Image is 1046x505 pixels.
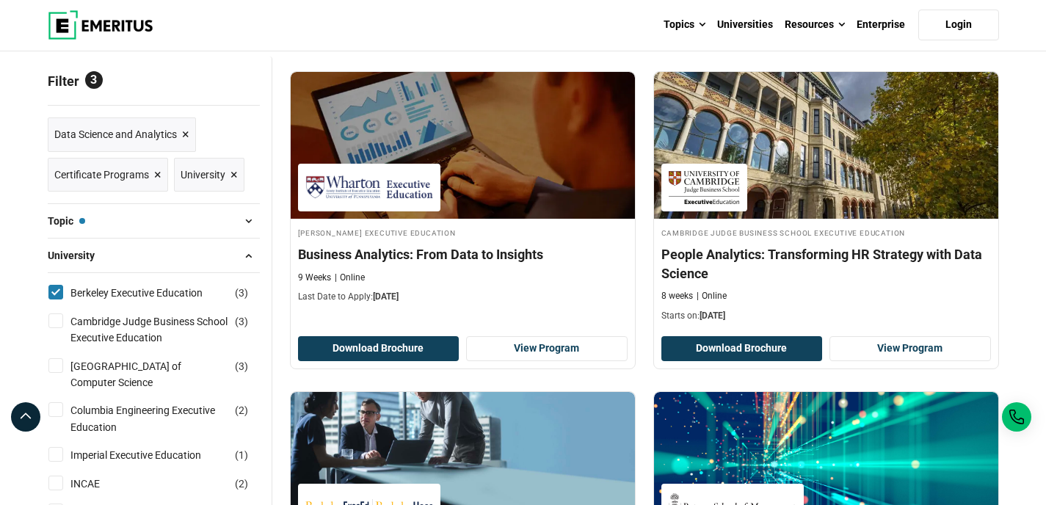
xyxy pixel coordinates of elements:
img: People Analytics: Transforming HR Strategy with Data Science | Online Data Science and Analytics ... [654,72,998,219]
a: Login [918,10,999,40]
p: 9 Weeks [298,272,331,284]
a: INCAE [70,476,129,492]
a: Data Science and Analytics Course by Cambridge Judge Business School Executive Education - Septem... [654,72,998,330]
a: View Program [466,336,628,361]
a: University × [174,158,244,192]
a: Reset all [214,73,260,92]
span: Certificate Programs [54,167,149,183]
p: 8 weeks [661,290,693,302]
span: 3 [239,287,244,299]
span: ( ) [235,476,248,492]
span: [DATE] [373,291,399,302]
span: 1 [239,449,244,461]
a: Columbia Engineering Executive Education [70,402,258,435]
span: × [230,164,238,186]
a: Imperial Executive Education [70,447,230,463]
span: [DATE] [700,310,725,321]
span: 3 [85,71,103,89]
a: Cambridge Judge Business School Executive Education [70,313,258,346]
p: Last Date to Apply: [298,291,628,303]
span: × [154,164,161,186]
button: University [48,244,260,266]
span: University [181,167,225,183]
span: ( ) [235,447,248,463]
img: Wharton Executive Education [305,171,433,204]
h4: Cambridge Judge Business School Executive Education [661,226,991,239]
a: [GEOGRAPHIC_DATA] of Computer Science [70,358,258,391]
img: Business Analytics: From Data to Insights | Online Business Analytics Course [291,72,635,219]
p: Filter [48,57,260,105]
span: 2 [239,404,244,416]
button: Download Brochure [298,336,460,361]
span: ( ) [235,313,248,330]
button: Topic [48,210,260,232]
a: Certificate Programs × [48,158,168,192]
img: Cambridge Judge Business School Executive Education [669,171,740,204]
span: Topic [48,213,85,229]
span: ( ) [235,285,248,301]
span: 2 [239,478,244,490]
h4: [PERSON_NAME] Executive Education [298,226,628,239]
span: Data Science and Analytics [54,126,177,142]
span: 3 [239,360,244,372]
p: Starts on: [661,310,991,322]
a: View Program [829,336,991,361]
span: ( ) [235,358,248,374]
span: 3 [239,316,244,327]
span: University [48,247,106,264]
p: Online [335,272,365,284]
button: Download Brochure [661,336,823,361]
a: Data Science and Analytics × [48,117,196,152]
a: Business Analytics Course by Wharton Executive Education - September 4, 2025 Wharton Executive Ed... [291,72,635,311]
h4: People Analytics: Transforming HR Strategy with Data Science [661,245,991,282]
a: Berkeley Executive Education [70,285,232,301]
span: ( ) [235,402,248,418]
span: × [182,124,189,145]
p: Online [697,290,727,302]
h4: Business Analytics: From Data to Insights [298,245,628,264]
